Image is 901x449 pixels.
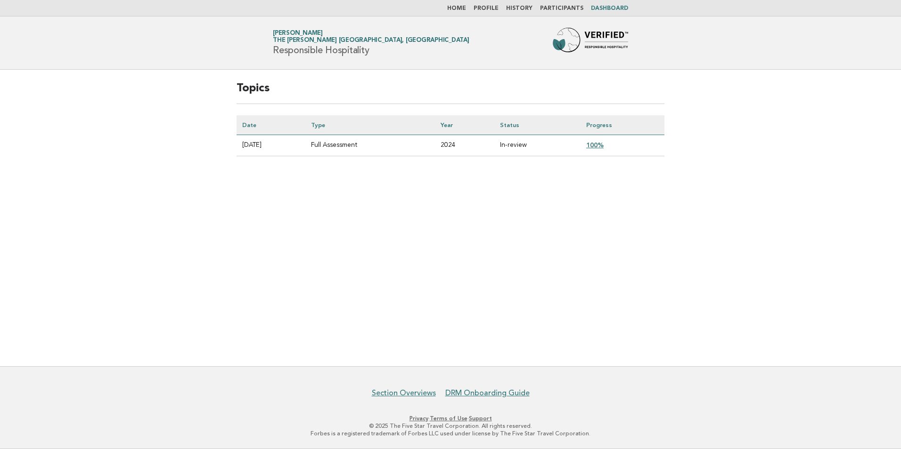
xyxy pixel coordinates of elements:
a: Privacy [410,415,428,422]
p: © 2025 The Five Star Travel Corporation. All rights reserved. [162,422,739,430]
a: Section Overviews [372,388,436,398]
td: [DATE] [237,135,305,156]
a: Support [469,415,492,422]
th: Date [237,115,305,135]
td: Full Assessment [305,135,435,156]
a: Dashboard [591,6,628,11]
a: Participants [540,6,583,11]
th: Status [494,115,581,135]
span: The [PERSON_NAME] [GEOGRAPHIC_DATA], [GEOGRAPHIC_DATA] [273,38,469,44]
img: Forbes Travel Guide [553,28,628,58]
a: 100% [586,141,604,149]
a: Profile [474,6,499,11]
a: Terms of Use [430,415,467,422]
a: History [506,6,532,11]
td: 2024 [435,135,494,156]
th: Type [305,115,435,135]
td: In-review [494,135,581,156]
a: DRM Onboarding Guide [445,388,530,398]
a: [PERSON_NAME]The [PERSON_NAME] [GEOGRAPHIC_DATA], [GEOGRAPHIC_DATA] [273,30,469,43]
th: Progress [581,115,664,135]
p: · · [162,415,739,422]
h1: Responsible Hospitality [273,31,469,55]
p: Forbes is a registered trademark of Forbes LLC used under license by The Five Star Travel Corpora... [162,430,739,437]
h2: Topics [237,81,664,104]
a: Home [447,6,466,11]
th: Year [435,115,494,135]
